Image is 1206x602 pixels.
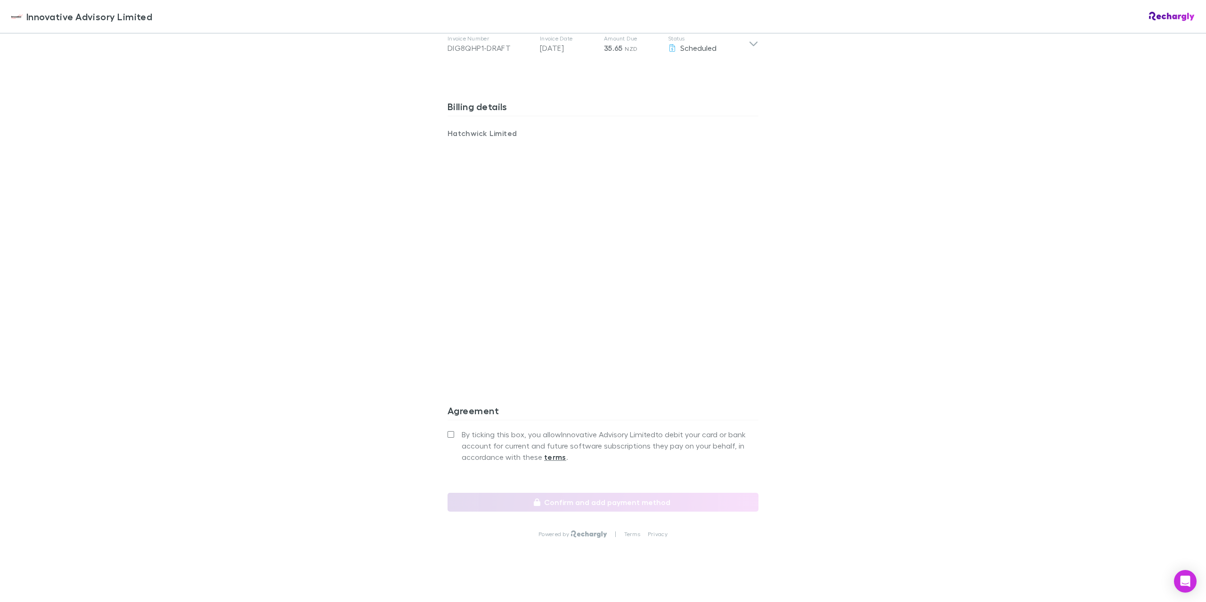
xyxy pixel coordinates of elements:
a: Terms [624,530,640,538]
span: Scheduled [680,43,717,52]
p: [DATE] [540,42,596,54]
p: Powered by [538,530,571,538]
p: Amount Due [604,35,660,42]
img: Rechargly Logo [1149,12,1195,21]
span: Innovative Advisory Limited [26,9,152,24]
p: | [615,530,616,538]
p: Hatchwick Limited [448,128,603,139]
a: Privacy [648,530,668,538]
span: By ticking this box, you allow Innovative Advisory Limited to debit your card or bank account for... [462,429,758,463]
span: 35.65 [604,43,623,53]
div: DIG8QHP1-DRAFT [448,42,532,54]
p: Invoice Date [540,35,596,42]
strong: terms [544,452,566,462]
h3: Agreement [448,405,758,420]
p: Status [668,35,749,42]
button: Confirm and add payment method [448,493,758,512]
h3: Billing details [448,101,758,116]
div: Open Intercom Messenger [1174,570,1197,593]
span: NZD [625,45,637,52]
div: Invoice NumberDIG8QHP1-DRAFTInvoice Date[DATE]Amount Due35.65 NZDStatusScheduled [440,25,766,63]
img: Rechargly Logo [571,530,607,538]
img: Innovative Advisory Limited's Logo [11,11,23,22]
iframe: Secure address input frame [446,144,760,361]
p: Invoice Number [448,35,532,42]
